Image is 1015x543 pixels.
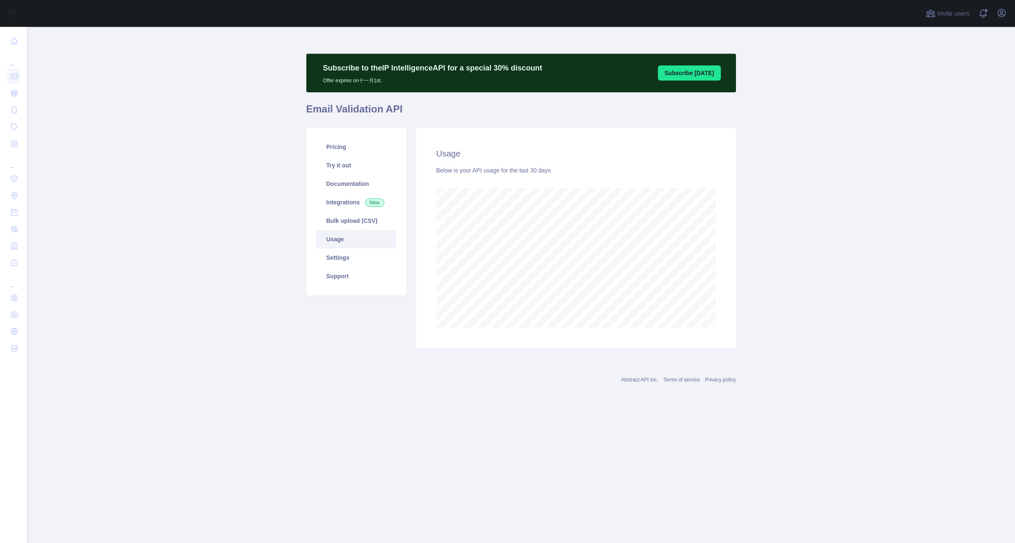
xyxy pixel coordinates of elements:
[937,9,970,18] span: Invite users
[7,153,20,170] div: ...
[306,102,736,123] h1: Email Validation API
[705,377,736,383] a: Privacy policy
[316,267,396,285] a: Support
[436,148,716,159] h2: Usage
[7,50,20,67] div: ...
[316,138,396,156] a: Pricing
[436,166,716,175] div: Below is your API usage for the last 30 days
[7,272,20,289] div: ...
[323,74,543,84] p: Offer expires on 十一月 1st.
[658,65,721,81] button: Subscribe [DATE]
[323,62,543,74] p: Subscribe to the IP Intelligence API for a special 30 % discount
[365,198,384,207] span: New
[316,230,396,248] a: Usage
[621,377,658,383] a: Abstract API Inc.
[316,156,396,175] a: Try it out
[924,7,971,20] button: Invite users
[316,175,396,193] a: Documentation
[663,377,700,383] a: Terms of service
[316,211,396,230] a: Bulk upload (CSV)
[316,193,396,211] a: Integrations New
[316,248,396,267] a: Settings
